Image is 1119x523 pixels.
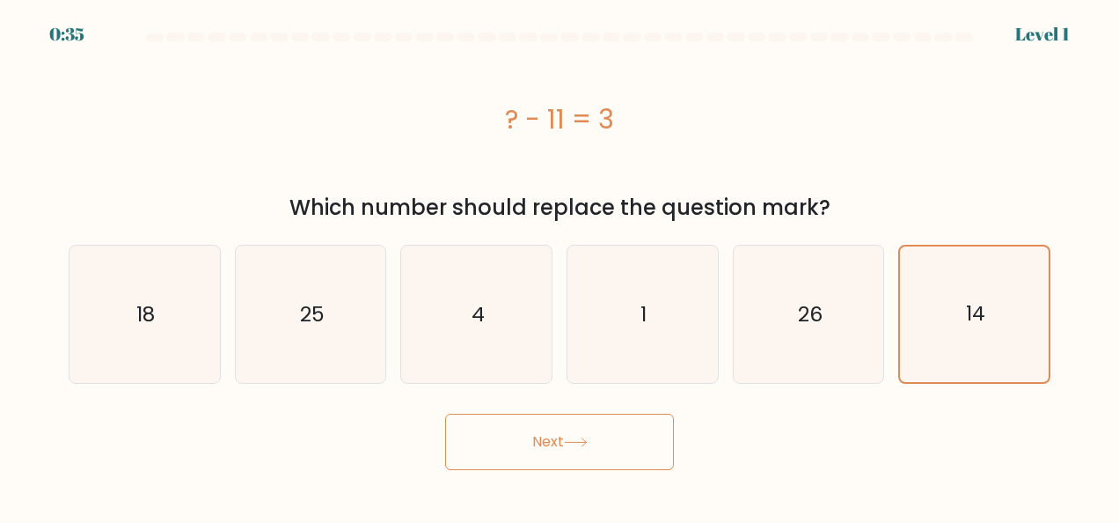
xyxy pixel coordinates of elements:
[966,300,985,328] text: 14
[472,300,485,328] text: 4
[136,300,155,328] text: 18
[300,300,325,328] text: 25
[640,300,647,328] text: 1
[49,21,84,48] div: 0:35
[1015,21,1070,48] div: Level 1
[79,192,1040,224] div: Which number should replace the question mark?
[69,99,1050,139] div: ? - 11 = 3
[798,300,823,328] text: 26
[445,414,674,470] button: Next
